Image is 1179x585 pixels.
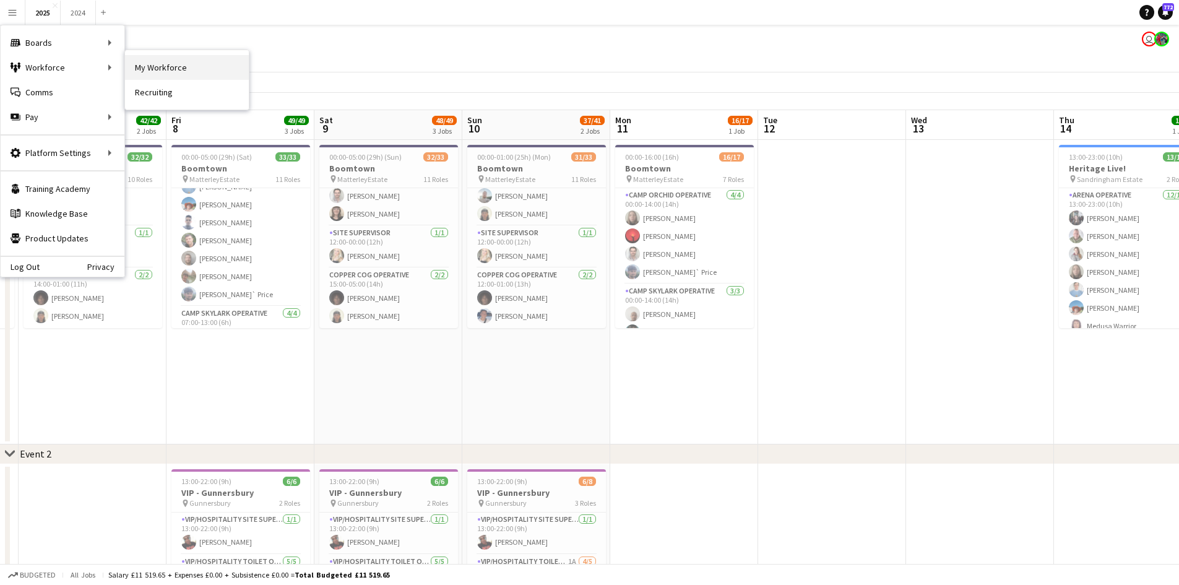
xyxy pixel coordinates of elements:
[467,115,482,126] span: Sun
[477,477,527,486] span: 13:00-22:00 (9h)
[1,226,124,251] a: Product Updates
[615,145,754,328] app-job-card: 00:00-16:00 (16h)16/17Boomtown MatterleyEstate7 RolesCamp Orchid Operative4/400:00-14:00 (14h)[PE...
[181,477,231,486] span: 13:00-22:00 (9h)
[279,498,300,508] span: 2 Roles
[575,498,596,508] span: 3 Roles
[319,226,458,268] app-card-role: Site Supervisor1/112:00-00:00 (12h)[PERSON_NAME]
[25,1,61,25] button: 2025
[319,163,458,174] h3: Boomtown
[125,55,249,80] a: My Workforce
[171,306,310,402] app-card-role: Camp Skylark Operative4/407:00-13:00 (6h)
[319,145,458,328] app-job-card: 00:00-05:00 (29h) (Sun)32/33Boomtown MatterleyEstate11 RolesCamp Skylark Operative3/312:00-00:00 ...
[275,175,300,184] span: 11 Roles
[87,262,124,272] a: Privacy
[319,513,458,555] app-card-role: VIP/Hospitality Site Supervisor1/113:00-22:00 (9h)[PERSON_NAME]
[317,121,333,136] span: 9
[171,163,310,174] h3: Boomtown
[171,115,181,126] span: Fri
[423,152,448,162] span: 32/33
[20,571,56,579] span: Budgeted
[285,126,308,136] div: 3 Jobs
[465,121,482,136] span: 10
[911,115,927,126] span: Wed
[1,80,124,105] a: Comms
[20,448,51,460] div: Event 2
[127,152,152,162] span: 32/32
[427,498,448,508] span: 2 Roles
[580,116,605,125] span: 37/41
[171,145,310,328] app-job-card: 00:00-05:00 (29h) (Sat)33/33Boomtown MatterleyEstate11 Roles[PERSON_NAME]Camp Orchid Operative7/7...
[136,116,161,125] span: 42/42
[613,121,631,136] span: 11
[284,116,309,125] span: 49/49
[761,121,777,136] span: 12
[1158,5,1173,20] a: 772
[1,262,40,272] a: Log Out
[1,30,124,55] div: Boards
[171,513,310,555] app-card-role: VIP/Hospitality Site Supervisor1/113:00-22:00 (9h)[PERSON_NAME]
[1057,121,1074,136] span: 14
[728,116,753,125] span: 16/17
[432,116,457,125] span: 48/49
[485,498,527,508] span: Gunnersbury
[1,105,124,129] div: Pay
[1162,3,1174,11] span: 772
[1069,152,1123,162] span: 13:00-23:00 (10h)
[581,126,604,136] div: 2 Jobs
[329,152,402,162] span: 00:00-05:00 (29h) (Sun)
[728,126,752,136] div: 1 Job
[137,126,160,136] div: 2 Jobs
[615,188,754,284] app-card-role: Camp Orchid Operative4/400:00-14:00 (14h)[PERSON_NAME][PERSON_NAME][PERSON_NAME][PERSON_NAME]` Price
[1,176,124,201] a: Training Academy
[1,201,124,226] a: Knowledge Base
[337,498,379,508] span: Gunnersbury
[6,568,58,582] button: Budgeted
[467,145,606,328] app-job-card: 00:00-01:00 (25h) (Mon)31/33Boomtown MatterleyEstate11 RolesCamp Skylark Operative3/312:00-00:00 ...
[24,268,162,328] app-card-role: Copper Cog Operative2/214:00-01:00 (11h)[PERSON_NAME][PERSON_NAME]
[485,175,535,184] span: MatterleyEstate
[329,477,379,486] span: 13:00-22:00 (9h)
[127,175,152,184] span: 10 Roles
[423,175,448,184] span: 11 Roles
[283,477,300,486] span: 6/6
[125,80,249,105] a: Recruiting
[615,163,754,174] h3: Boomtown
[1059,115,1074,126] span: Thu
[275,152,300,162] span: 33/33
[633,175,683,184] span: MatterleyEstate
[319,487,458,498] h3: VIP - Gunnersbury
[615,115,631,126] span: Mon
[763,115,777,126] span: Tue
[181,152,252,162] span: 00:00-05:00 (29h) (Sat)
[1,141,124,165] div: Platform Settings
[108,570,390,579] div: Salary £11 519.65 + Expenses £0.00 + Subsistence £0.00 =
[467,268,606,328] app-card-role: Copper Cog Operative2/212:00-01:00 (13h)[PERSON_NAME][PERSON_NAME]
[319,115,333,126] span: Sat
[625,152,679,162] span: 00:00-16:00 (16h)
[477,152,551,162] span: 00:00-01:00 (25h) (Mon)
[723,175,744,184] span: 7 Roles
[171,487,310,498] h3: VIP - Gunnersbury
[171,157,310,306] app-card-role: Camp Orchid Operative7/707:00-13:00 (6h)[PERSON_NAME][PERSON_NAME][PERSON_NAME][PERSON_NAME][PERS...
[295,570,390,579] span: Total Budgeted £11 519.65
[189,175,240,184] span: MatterleyEstate
[1,55,124,80] div: Workforce
[431,477,448,486] span: 6/6
[467,163,606,174] h3: Boomtown
[1077,175,1142,184] span: Sandringham Estate
[719,152,744,162] span: 16/17
[467,513,606,555] app-card-role: VIP/Hospitality Site Supervisor1/113:00-22:00 (9h)[PERSON_NAME]
[571,152,596,162] span: 31/33
[433,126,456,136] div: 3 Jobs
[337,175,387,184] span: MatterleyEstate
[467,487,606,498] h3: VIP - Gunnersbury
[571,175,596,184] span: 11 Roles
[579,477,596,486] span: 6/8
[1142,32,1157,46] app-user-avatar: Chris hessey
[909,121,927,136] span: 13
[1154,32,1169,46] app-user-avatar: Lucia Aguirre de Potter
